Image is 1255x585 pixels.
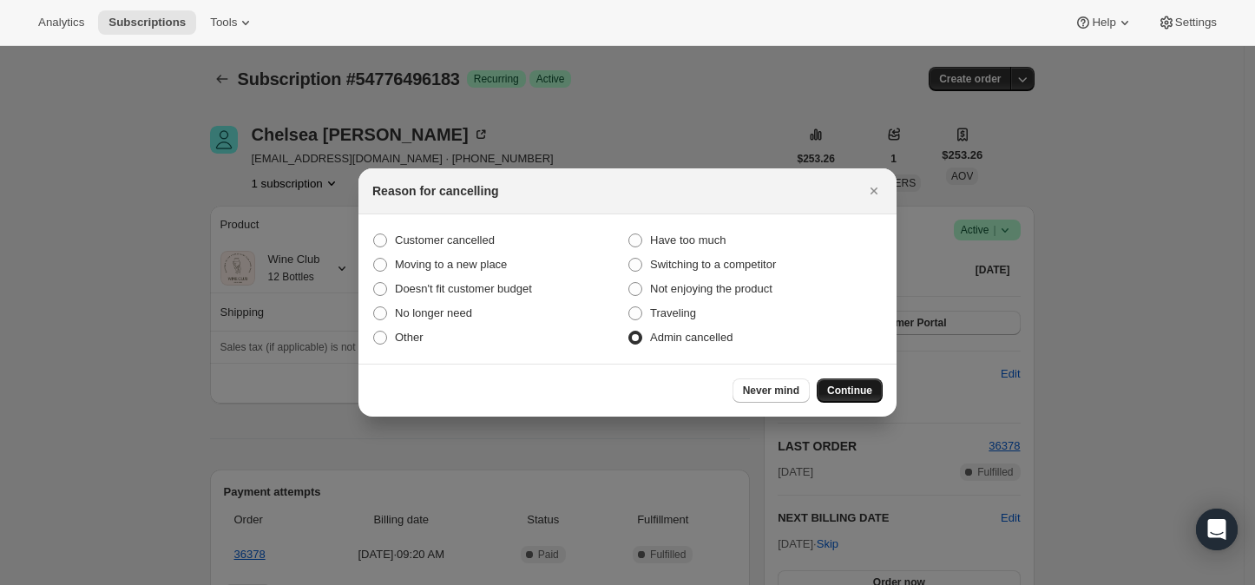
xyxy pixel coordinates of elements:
[200,10,265,35] button: Tools
[372,182,498,200] h2: Reason for cancelling
[395,282,532,295] span: Doesn't fit customer budget
[210,16,237,30] span: Tools
[1147,10,1227,35] button: Settings
[1092,16,1115,30] span: Help
[38,16,84,30] span: Analytics
[98,10,196,35] button: Subscriptions
[1196,509,1238,550] div: Open Intercom Messenger
[28,10,95,35] button: Analytics
[862,179,886,203] button: Close
[395,306,472,319] span: No longer need
[733,378,810,403] button: Never mind
[743,384,799,398] span: Never mind
[650,306,696,319] span: Traveling
[395,258,507,271] span: Moving to a new place
[395,233,495,246] span: Customer cancelled
[108,16,186,30] span: Subscriptions
[1175,16,1217,30] span: Settings
[650,258,776,271] span: Switching to a competitor
[395,331,424,344] span: Other
[650,331,733,344] span: Admin cancelled
[650,282,772,295] span: Not enjoying the product
[1064,10,1143,35] button: Help
[827,384,872,398] span: Continue
[817,378,883,403] button: Continue
[650,233,726,246] span: Have too much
